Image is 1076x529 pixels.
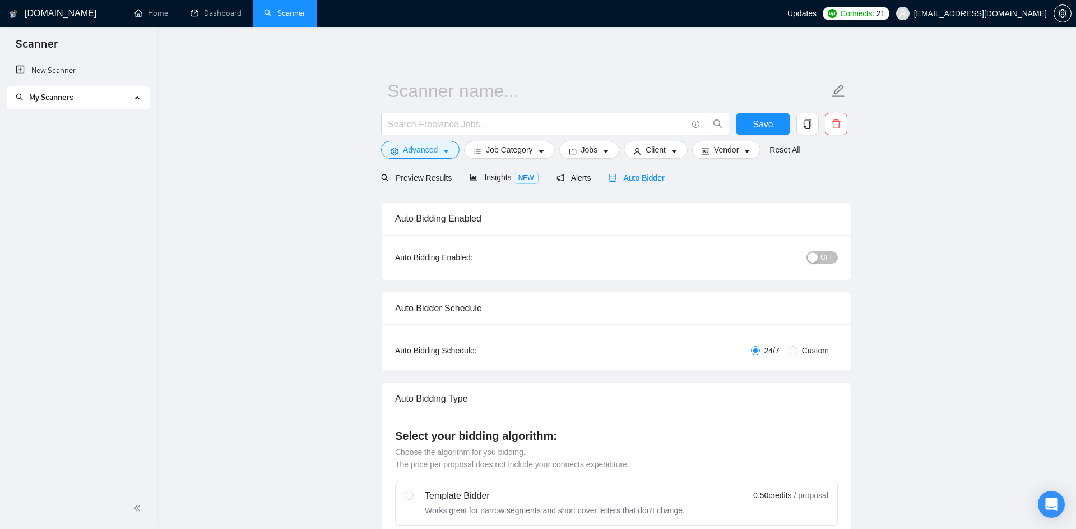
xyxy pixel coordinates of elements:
span: edit [831,84,846,98]
button: copy [796,113,819,135]
span: caret-down [537,147,545,155]
span: Save [753,117,773,131]
input: Scanner name... [387,77,829,105]
span: 24/7 [760,344,784,357]
span: 21 [876,7,885,20]
img: upwork-logo.png [828,9,837,18]
button: Save [736,113,790,135]
span: user [899,10,907,17]
span: 0.50 credits [753,489,791,502]
span: caret-down [670,147,678,155]
span: info-circle [692,121,699,128]
a: searchScanner [264,8,305,18]
span: delete [825,119,847,129]
div: Auto Bidding Enabled: [395,251,542,264]
span: area-chart [470,173,477,181]
span: / proposal [794,490,828,501]
span: Job Category [486,144,532,156]
span: My Scanners [29,93,73,102]
span: setting [391,147,398,155]
span: bars [474,147,481,155]
span: Alerts [556,173,591,182]
a: New Scanner [16,59,141,82]
span: search [381,174,389,182]
span: Choose the algorithm for you bidding. The price per proposal does not include your connects expen... [395,448,629,469]
a: homeHome [134,8,168,18]
span: caret-down [743,147,751,155]
span: double-left [133,503,145,514]
button: setting [1054,4,1072,22]
button: userClientcaret-down [624,141,688,159]
div: Auto Bidder Schedule [395,292,838,324]
li: New Scanner [7,59,150,82]
div: Works great for narrow segments and short cover letters that don't change. [425,505,685,516]
span: Scanner [7,36,67,59]
button: search [707,113,729,135]
span: search [707,119,729,129]
img: logo [10,5,17,23]
span: Client [646,144,666,156]
span: Connects: [840,7,874,20]
a: dashboardDashboard [191,8,242,18]
div: Open Intercom Messenger [1038,491,1065,518]
div: Template Bidder [425,489,685,503]
button: delete [825,113,847,135]
span: Insights [470,173,538,182]
span: Auto Bidder [609,173,664,182]
span: OFF [820,251,834,264]
span: setting [1054,9,1071,18]
div: Auto Bidding Type [395,383,838,415]
button: idcardVendorcaret-down [692,141,760,159]
span: robot [609,174,616,182]
span: caret-down [602,147,610,155]
span: Vendor [714,144,739,156]
span: caret-down [442,147,450,155]
span: folder [569,147,577,155]
span: search [16,93,24,101]
span: user [633,147,641,155]
div: Auto Bidding Enabled [395,203,838,234]
span: Preview Results [381,173,452,182]
span: Custom [797,344,833,357]
span: idcard [702,147,709,155]
span: NEW [514,172,539,184]
span: copy [797,119,818,129]
span: notification [556,174,564,182]
a: Reset All [769,144,800,156]
span: Advanced [403,144,438,156]
input: Search Freelance Jobs... [388,117,687,131]
a: setting [1054,9,1072,18]
div: Auto Bidding Schedule: [395,344,542,357]
h4: Select your bidding algorithm: [395,428,838,444]
button: barsJob Categorycaret-down [464,141,554,159]
span: Jobs [581,144,598,156]
button: folderJobscaret-down [559,141,620,159]
button: settingAdvancedcaret-down [381,141,460,159]
span: Updates [787,9,817,18]
span: My Scanners [16,93,73,102]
